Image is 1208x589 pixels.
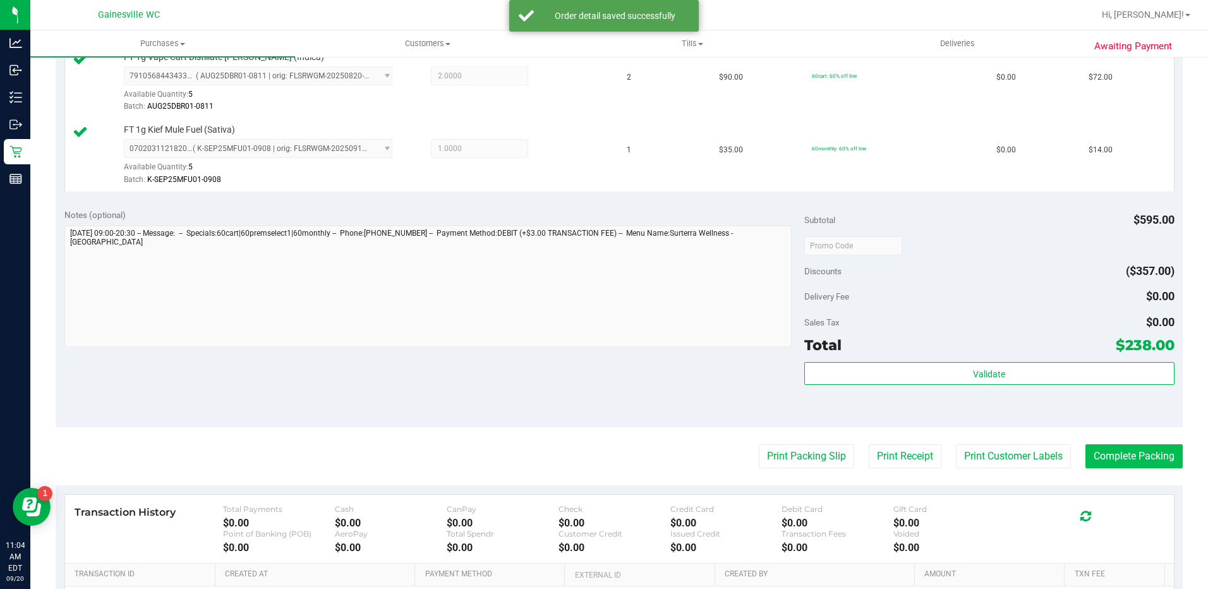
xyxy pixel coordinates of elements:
[223,542,335,554] div: $0.00
[804,236,902,255] input: Promo Code
[782,504,893,514] div: Debit Card
[188,162,193,171] span: 5
[1075,569,1160,580] a: Txn Fee
[124,124,235,136] span: FT 1g Kief Mule Fuel (Sativa)
[670,504,782,514] div: Credit Card
[804,336,842,354] span: Total
[825,30,1090,57] a: Deliveries
[782,542,893,554] div: $0.00
[670,529,782,538] div: Issued Credit
[147,102,214,111] span: AUG25DBR01-0811
[64,210,126,220] span: Notes (optional)
[6,574,25,583] p: 09/20
[893,517,1005,529] div: $0.00
[670,542,782,554] div: $0.00
[893,504,1005,514] div: Gift Card
[627,144,631,156] span: 1
[447,542,559,554] div: $0.00
[30,38,295,49] span: Purchases
[296,38,559,49] span: Customers
[561,38,824,49] span: Tills
[782,529,893,538] div: Transaction Fees
[559,504,670,514] div: Check
[812,145,866,152] span: 60monthly: 60% off line
[923,38,992,49] span: Deliveries
[996,144,1016,156] span: $0.00
[1089,71,1113,83] span: $72.00
[804,362,1175,385] button: Validate
[124,158,407,183] div: Available Quantity:
[9,173,22,185] inline-svg: Reports
[225,569,410,580] a: Created At
[447,529,559,538] div: Total Spendr
[973,369,1005,379] span: Validate
[335,529,447,538] div: AeroPay
[425,569,560,580] a: Payment Method
[804,260,842,282] span: Discounts
[924,569,1060,580] a: Amount
[1094,39,1172,54] span: Awaiting Payment
[1133,213,1175,226] span: $595.00
[627,71,631,83] span: 2
[188,90,193,99] span: 5
[124,175,145,184] span: Batch:
[996,71,1016,83] span: $0.00
[560,30,825,57] a: Tills
[9,64,22,76] inline-svg: Inbound
[9,37,22,49] inline-svg: Analytics
[124,102,145,111] span: Batch:
[559,529,670,538] div: Customer Credit
[725,569,910,580] a: Created By
[447,504,559,514] div: CanPay
[295,30,560,57] a: Customers
[893,542,1005,554] div: $0.00
[1102,9,1184,20] span: Hi, [PERSON_NAME]!
[782,517,893,529] div: $0.00
[559,542,670,554] div: $0.00
[124,85,407,110] div: Available Quantity:
[223,529,335,538] div: Point of Banking (POB)
[9,91,22,104] inline-svg: Inventory
[75,569,210,580] a: Transaction ID
[670,517,782,529] div: $0.00
[719,144,743,156] span: $35.00
[6,540,25,574] p: 11:04 AM EDT
[893,529,1005,538] div: Voided
[223,517,335,529] div: $0.00
[869,444,941,468] button: Print Receipt
[9,145,22,158] inline-svg: Retail
[541,9,689,22] div: Order detail saved successfully
[564,564,714,586] th: External ID
[804,317,840,327] span: Sales Tax
[9,118,22,131] inline-svg: Outbound
[1116,336,1175,354] span: $238.00
[37,486,52,501] iframe: Resource center unread badge
[804,291,849,301] span: Delivery Fee
[1126,264,1175,277] span: ($357.00)
[447,517,559,529] div: $0.00
[812,73,857,79] span: 60cart: 60% off line
[13,488,51,526] iframe: Resource center
[98,9,160,20] span: Gainesville WC
[804,215,835,225] span: Subtotal
[1089,144,1113,156] span: $14.00
[956,444,1071,468] button: Print Customer Labels
[1085,444,1183,468] button: Complete Packing
[147,175,221,184] span: K-SEP25MFU01-0908
[335,517,447,529] div: $0.00
[719,71,743,83] span: $90.00
[223,504,335,514] div: Total Payments
[30,30,295,57] a: Purchases
[559,517,670,529] div: $0.00
[335,542,447,554] div: $0.00
[759,444,854,468] button: Print Packing Slip
[1146,315,1175,329] span: $0.00
[1146,289,1175,303] span: $0.00
[335,504,447,514] div: Cash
